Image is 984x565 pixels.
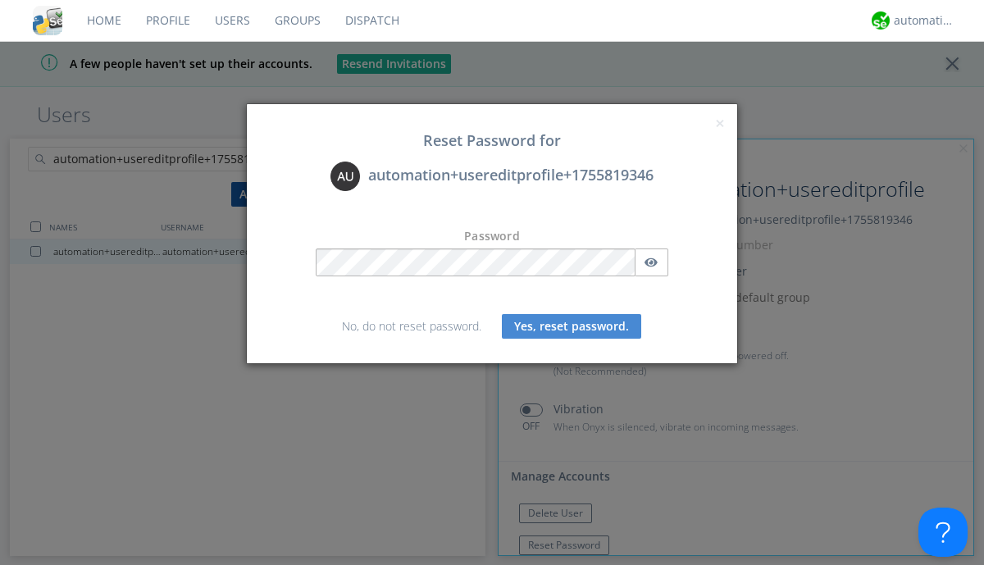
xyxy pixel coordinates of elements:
[259,133,725,149] h3: Reset Password for
[464,228,520,244] label: Password
[33,6,62,35] img: cddb5a64eb264b2086981ab96f4c1ba7
[872,11,890,30] img: d2d01cd9b4174d08988066c6d424eccd
[342,318,481,334] a: No, do not reset password.
[502,314,641,339] button: Yes, reset password.
[715,112,725,134] span: ×
[330,162,360,191] img: 373638.png
[894,12,955,29] div: automation+atlas
[259,162,725,191] div: automation+usereditprofile+1755819346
